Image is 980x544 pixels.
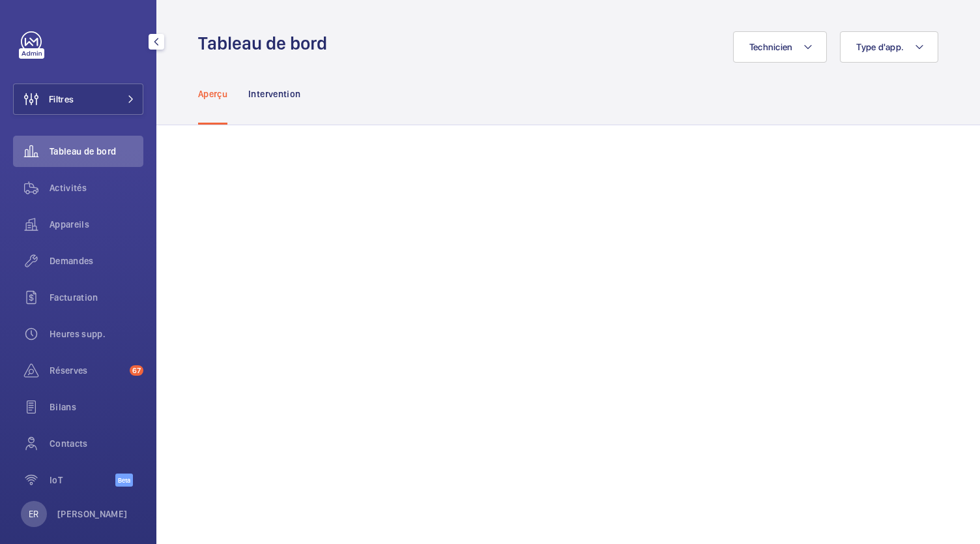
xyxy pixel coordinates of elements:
[50,218,143,231] span: Appareils
[198,31,335,55] h1: Tableau de bord
[50,291,143,304] span: Facturation
[130,365,143,376] span: 67
[50,254,143,267] span: Demandes
[50,400,143,414] span: Bilans
[248,87,300,100] p: Intervention
[856,42,904,52] span: Type d'app.
[198,87,227,100] p: Aperçu
[840,31,938,63] button: Type d'app.
[29,507,38,521] p: ER
[115,474,133,487] span: Beta
[49,93,74,106] span: Filtres
[749,42,793,52] span: Technicien
[733,31,828,63] button: Technicien
[50,474,115,487] span: IoT
[50,181,143,194] span: Activités
[50,145,143,158] span: Tableau de bord
[13,83,143,115] button: Filtres
[57,507,128,521] p: [PERSON_NAME]
[50,364,124,377] span: Réserves
[50,437,143,450] span: Contacts
[50,327,143,340] span: Heures supp.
